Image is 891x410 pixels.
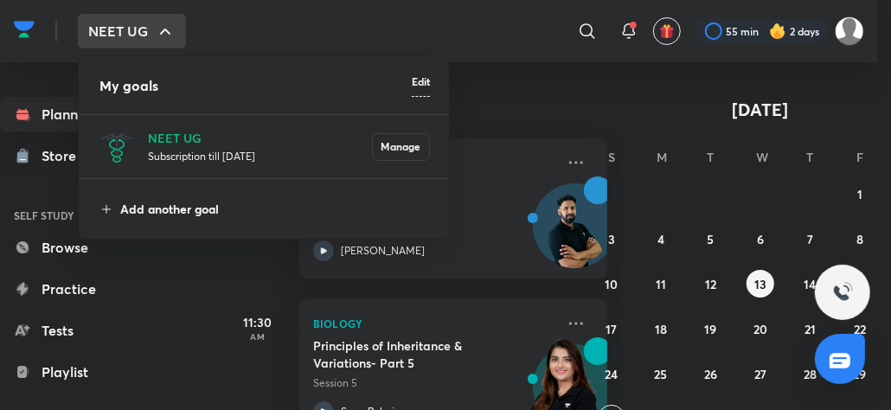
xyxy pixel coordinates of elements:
[148,147,372,164] p: Subscription till [DATE]
[412,74,430,89] h6: Edit
[148,129,372,147] p: NEET UG
[120,200,430,218] p: Add another goal
[99,79,412,93] h4: My goals
[372,133,430,161] button: Manage
[99,130,134,164] img: NEET UG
